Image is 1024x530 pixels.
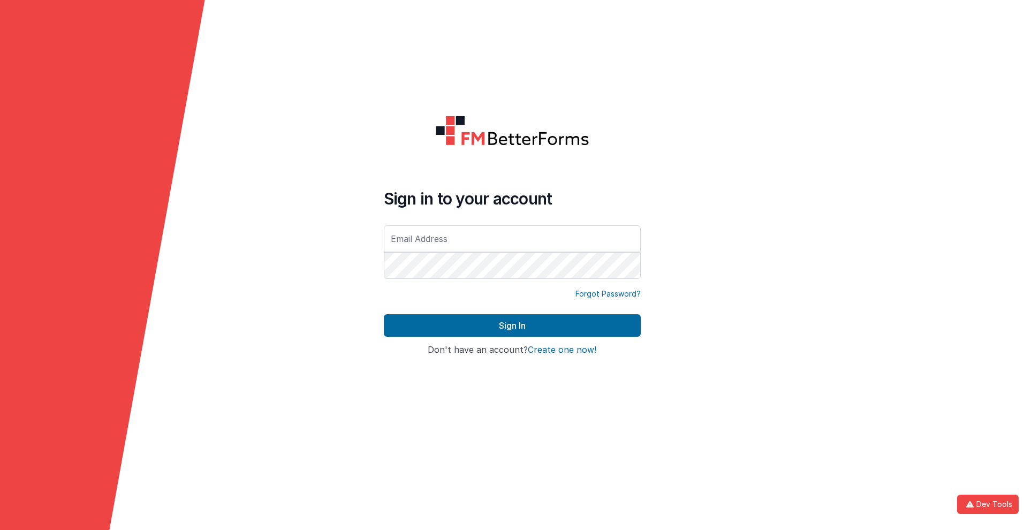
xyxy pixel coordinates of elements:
[957,495,1019,514] button: Dev Tools
[575,289,641,299] a: Forgot Password?
[384,345,641,355] h4: Don't have an account?
[384,314,641,337] button: Sign In
[528,345,596,355] button: Create one now!
[384,225,641,252] input: Email Address
[384,189,641,208] h4: Sign in to your account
